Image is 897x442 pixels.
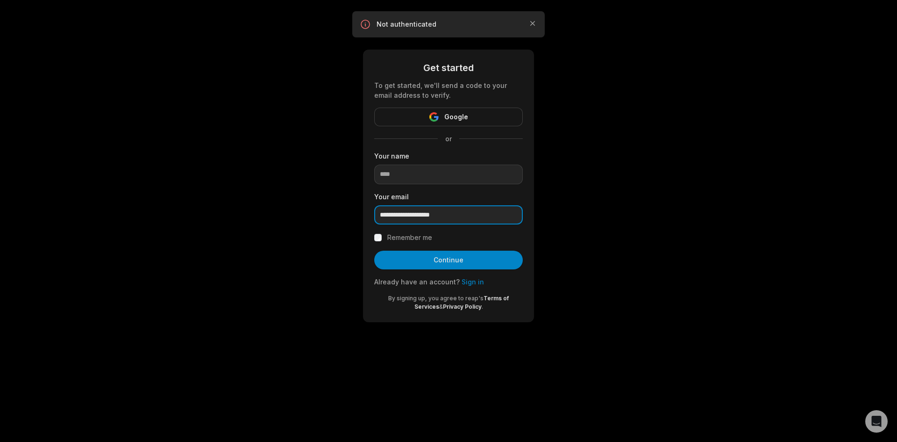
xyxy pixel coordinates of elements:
button: Google [374,108,523,126]
a: Privacy Policy [443,303,482,310]
div: Open Intercom Messenger [865,410,888,433]
span: Google [444,111,468,123]
div: To get started, we'll send a code to your email address to verify. [374,80,523,100]
label: Your name [374,151,523,161]
div: Get started [374,61,523,75]
span: . [482,303,483,310]
button: Continue [374,251,523,269]
span: By signing up, you agree to reap's [388,295,484,302]
span: & [439,303,443,310]
span: Already have an account? [374,278,460,286]
a: Sign in [462,278,484,286]
p: Not authenticated [377,20,520,29]
label: Your email [374,192,523,202]
span: or [438,134,459,144]
label: Remember me [387,232,432,243]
